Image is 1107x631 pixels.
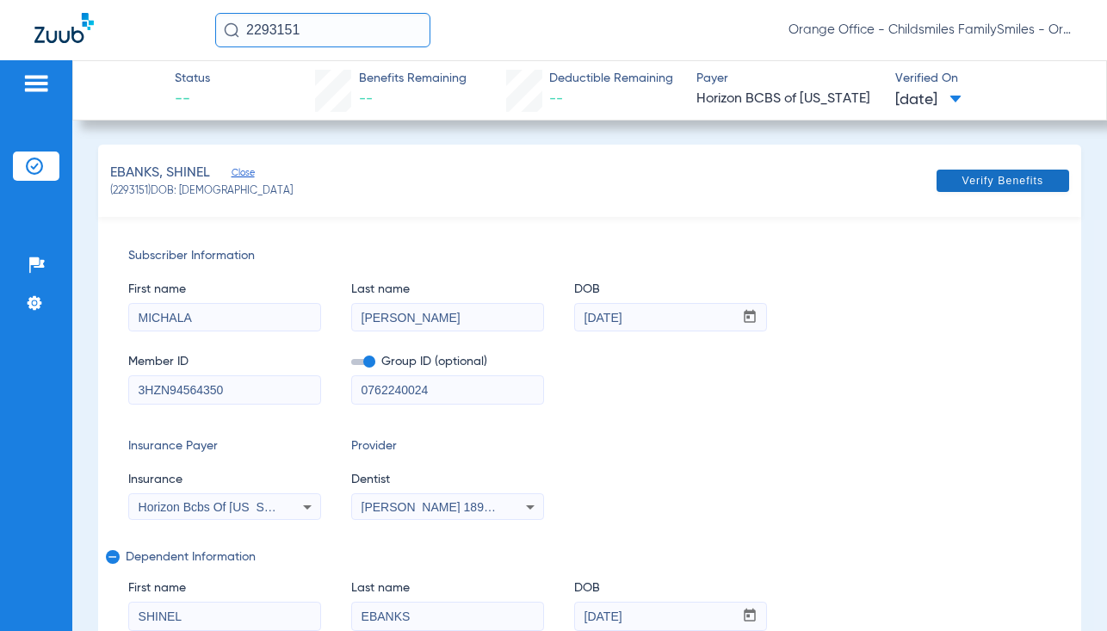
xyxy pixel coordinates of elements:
mat-icon: remove [106,550,116,571]
span: DOB [574,281,767,299]
span: Status [175,70,210,88]
span: -- [549,92,563,106]
span: -- [175,89,210,110]
img: hamburger-icon [22,73,50,94]
span: First name [128,579,321,597]
span: Insurance Payer [128,437,321,455]
img: Zuub Logo [34,13,94,43]
button: Open calendar [733,304,767,331]
span: Deductible Remaining [549,70,673,88]
span: [DATE] [895,90,962,111]
span: (2293151) DOB: [DEMOGRAPHIC_DATA] [110,184,293,200]
span: DOB [574,579,767,597]
input: Search for patients [215,13,430,47]
button: Verify Benefits [937,170,1069,192]
span: Last name [351,579,544,597]
span: EBANKS, SHINEL [110,163,210,184]
span: Last name [351,281,544,299]
span: Provider [351,437,544,455]
span: Dentist [351,471,544,489]
span: Orange Office - Childsmiles FamilySmiles - Orange St Dental Associates LLC - Orange General DBA A... [789,22,1073,39]
button: Open calendar [733,603,767,630]
img: Search Icon [224,22,239,38]
span: Dependent Information [126,550,1048,564]
span: Horizon Bcbs Of [US_STATE] - Ai [139,500,318,514]
span: Insurance [128,471,321,489]
span: Close [232,167,247,183]
span: Benefits Remaining [359,70,467,88]
span: Horizon BCBS of [US_STATE] [696,89,880,110]
span: Member ID [128,353,321,371]
span: Verified On [895,70,1079,88]
span: First name [128,281,321,299]
span: Payer [696,70,880,88]
span: Subscriber Information [128,247,1051,265]
span: [PERSON_NAME] 1891217337 [362,500,531,514]
span: -- [359,92,373,106]
iframe: Chat Widget [1021,548,1107,631]
span: Verify Benefits [962,174,1044,188]
span: Group ID (optional) [351,353,544,371]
